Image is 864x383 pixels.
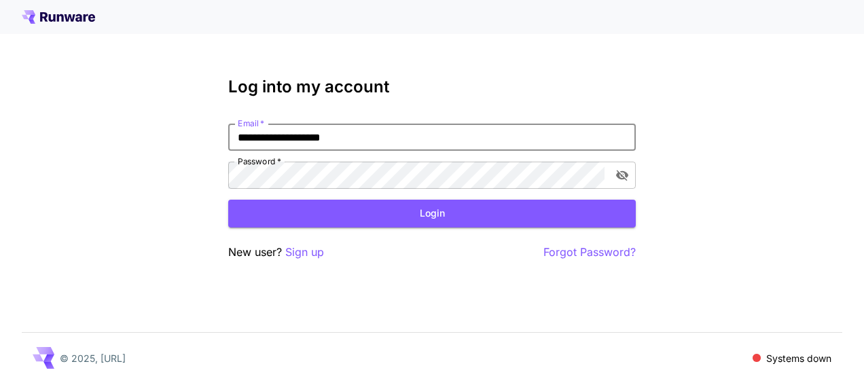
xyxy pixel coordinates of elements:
[228,244,324,261] p: New user?
[238,156,281,167] label: Password
[766,351,831,365] p: Systems down
[610,163,634,187] button: toggle password visibility
[228,200,636,227] button: Login
[543,244,636,261] button: Forgot Password?
[228,77,636,96] h3: Log into my account
[238,117,264,129] label: Email
[60,351,126,365] p: © 2025, [URL]
[285,244,324,261] button: Sign up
